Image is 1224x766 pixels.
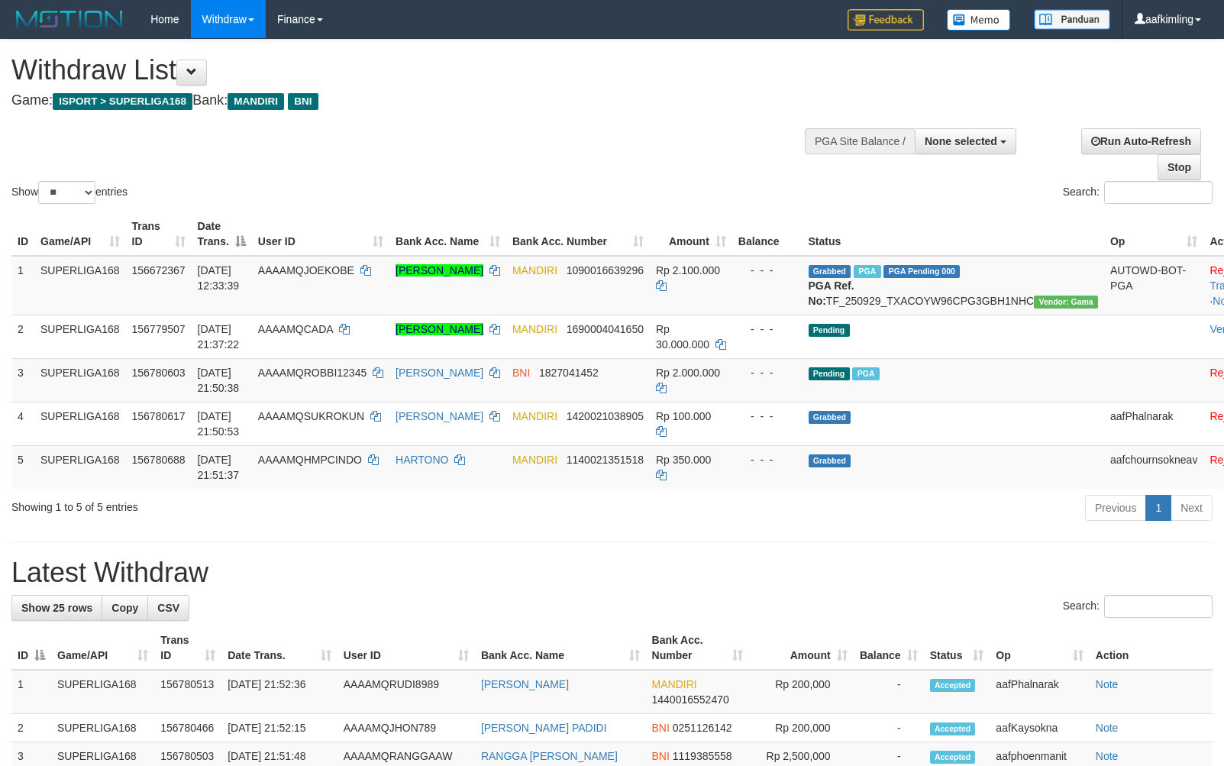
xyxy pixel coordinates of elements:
td: TF_250929_TXACOYW96CPG3GBH1NHC [803,256,1104,315]
span: Pending [809,367,850,380]
span: MANDIRI [512,323,557,335]
div: Showing 1 to 5 of 5 entries [11,493,499,515]
td: Rp 200,000 [749,714,854,742]
img: Feedback.jpg [848,9,924,31]
div: - - - [738,365,796,380]
td: SUPERLIGA168 [34,315,126,358]
span: Pending [809,324,850,337]
span: PGA Pending [883,265,960,278]
span: Accepted [930,679,976,692]
td: SUPERLIGA168 [34,445,126,489]
span: 156780603 [132,367,186,379]
a: Copy [102,595,148,621]
th: Bank Acc. Number: activate to sort column ascending [506,212,650,256]
span: AAAAMQJOEKOBE [258,264,354,276]
th: Action [1090,626,1213,670]
span: 156780688 [132,454,186,466]
b: PGA Ref. No: [809,280,854,307]
span: Copy 1420021038905 to clipboard [567,410,644,422]
td: AAAAMQJHON789 [337,714,475,742]
a: [PERSON_NAME] [396,323,483,335]
th: User ID: activate to sort column ascending [252,212,389,256]
td: SUPERLIGA168 [51,714,154,742]
label: Search: [1063,181,1213,204]
a: [PERSON_NAME] PADIDI [481,722,607,734]
span: Rp 2.100.000 [656,264,720,276]
span: Copy 1090016639296 to clipboard [567,264,644,276]
input: Search: [1104,595,1213,618]
span: Rp 100.000 [656,410,711,422]
th: Date Trans.: activate to sort column ascending [221,626,337,670]
th: Balance [732,212,803,256]
a: Next [1171,495,1213,521]
th: Bank Acc. Name: activate to sort column ascending [389,212,506,256]
th: Date Trans.: activate to sort column descending [192,212,252,256]
span: Copy 1119385558 to clipboard [673,750,732,762]
span: [DATE] 21:51:37 [198,454,240,481]
th: Op: activate to sort column ascending [990,626,1089,670]
th: Status [803,212,1104,256]
th: Game/API: activate to sort column ascending [51,626,154,670]
a: Note [1096,678,1119,690]
span: Grabbed [809,411,851,424]
span: Vendor URL: https://trx31.1velocity.biz [1034,296,1098,309]
a: 1 [1145,495,1171,521]
td: AAAAMQRUDI8989 [337,670,475,714]
td: [DATE] 21:52:15 [221,714,337,742]
td: SUPERLIGA168 [34,402,126,445]
span: Grabbed [809,265,851,278]
th: Trans ID: activate to sort column ascending [126,212,192,256]
div: PGA Site Balance / [805,128,915,154]
a: [PERSON_NAME] [396,264,483,276]
span: Accepted [930,722,976,735]
span: [DATE] 12:33:39 [198,264,240,292]
td: SUPERLIGA168 [34,358,126,402]
a: Note [1096,750,1119,762]
th: Op: activate to sort column ascending [1104,212,1203,256]
span: Rp 2.000.000 [656,367,720,379]
a: [PERSON_NAME] [481,678,569,690]
span: AAAAMQHMPCINDO [258,454,362,466]
th: ID: activate to sort column descending [11,626,51,670]
td: SUPERLIGA168 [51,670,154,714]
td: AUTOWD-BOT-PGA [1104,256,1203,315]
span: Copy 1140021351518 to clipboard [567,454,644,466]
span: AAAAMQROBBI12345 [258,367,367,379]
th: Balance: activate to sort column ascending [854,626,924,670]
span: 156779507 [132,323,186,335]
label: Show entries [11,181,128,204]
a: Stop [1158,154,1201,180]
span: Marked by aafphoenmanit [852,367,879,380]
a: Show 25 rows [11,595,102,621]
td: 2 [11,315,34,358]
span: Show 25 rows [21,602,92,614]
span: Copy 1827041452 to clipboard [539,367,599,379]
th: Bank Acc. Number: activate to sort column ascending [646,626,749,670]
span: MANDIRI [652,678,697,690]
img: panduan.png [1034,9,1110,30]
td: 2 [11,714,51,742]
span: MANDIRI [228,93,284,110]
th: Bank Acc. Name: activate to sort column ascending [475,626,646,670]
span: Rp 30.000.000 [656,323,709,351]
div: - - - [738,409,796,424]
span: None selected [925,135,997,147]
span: Marked by aafsengchandara [854,265,880,278]
span: 156780617 [132,410,186,422]
th: Amount: activate to sort column ascending [749,626,854,670]
span: Grabbed [809,454,851,467]
a: Run Auto-Refresh [1081,128,1201,154]
span: BNI [652,722,670,734]
h4: Game: Bank: [11,93,801,108]
td: aafchournsokneav [1104,445,1203,489]
span: MANDIRI [512,410,557,422]
td: 1 [11,670,51,714]
th: Trans ID: activate to sort column ascending [154,626,221,670]
span: [DATE] 21:50:53 [198,410,240,438]
td: 1 [11,256,34,315]
span: Copy 0251126142 to clipboard [673,722,732,734]
td: 5 [11,445,34,489]
span: 156672367 [132,264,186,276]
span: AAAAMQCADA [258,323,333,335]
span: Copy 1440016552470 to clipboard [652,693,729,706]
